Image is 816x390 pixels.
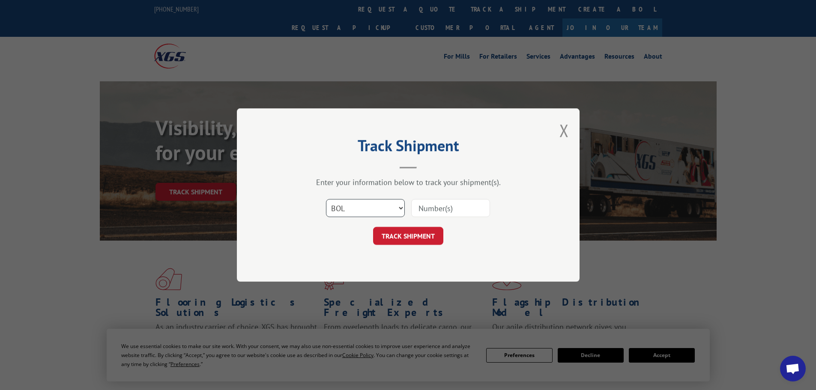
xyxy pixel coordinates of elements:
input: Number(s) [411,199,490,217]
h2: Track Shipment [280,140,537,156]
div: Open chat [780,356,806,381]
button: Close modal [559,119,569,142]
button: TRACK SHIPMENT [373,227,443,245]
div: Enter your information below to track your shipment(s). [280,177,537,187]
